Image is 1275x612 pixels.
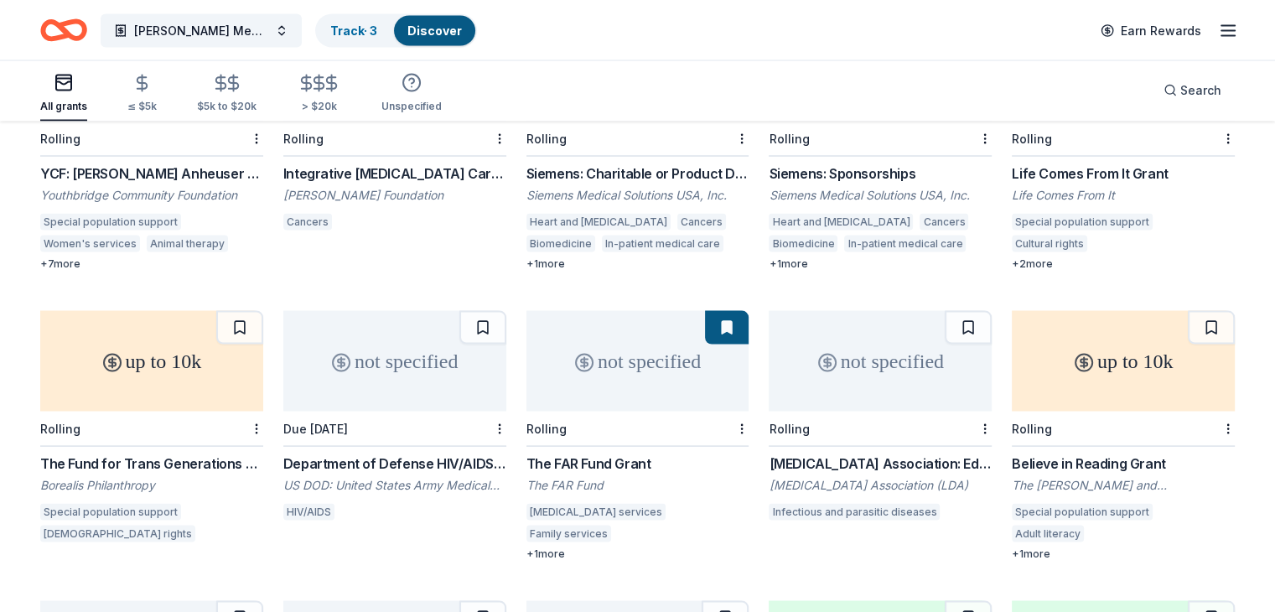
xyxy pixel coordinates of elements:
[769,213,913,230] div: Heart and [MEDICAL_DATA]
[1012,310,1235,560] a: up to 10kRollingBelieve in Reading GrantThe [PERSON_NAME] and [PERSON_NAME] Family FoundationSpec...
[40,213,181,230] div: Special population support
[127,66,157,121] button: ≤ $5k
[330,23,377,37] a: Track· 3
[769,257,992,270] div: + 1 more
[769,163,992,183] div: Siemens: Sponsorships
[526,503,666,520] div: [MEDICAL_DATA] services
[315,13,477,47] button: Track· 3Discover
[283,421,348,435] div: Due [DATE]
[769,421,809,435] div: Rolling
[1012,163,1235,183] div: Life Comes From It Grant
[197,66,257,121] button: $5k to $20k
[283,310,506,411] div: not specified
[1012,421,1052,435] div: Rolling
[40,99,87,112] div: All grants
[40,310,263,411] div: up to 10k
[769,235,837,252] div: Biomedicine
[40,257,263,270] div: + 7 more
[127,99,157,112] div: ≤ $5k
[526,20,749,270] a: not specifiedRollingSiemens: Charitable or Product DonationsSiemens Medical Solutions USA, Inc.He...
[40,421,80,435] div: Rolling
[769,310,992,525] a: not specifiedRolling[MEDICAL_DATA] Association: Educational Grants[MEDICAL_DATA] Association (LDA...
[381,99,442,112] div: Unspecified
[197,99,257,112] div: $5k to $20k
[40,525,195,542] div: [DEMOGRAPHIC_DATA] rights
[283,20,506,235] a: not specifiedRollingIntegrative [MEDICAL_DATA] Care Grants[PERSON_NAME] FoundationCancers
[40,235,140,252] div: Women's services
[40,453,263,473] div: The Fund for Trans Generations Rapid Response Fund
[1012,547,1235,560] div: + 1 more
[769,310,992,411] div: not specified
[283,163,506,183] div: Integrative [MEDICAL_DATA] Care Grants
[1180,80,1221,100] span: Search
[40,163,263,183] div: YCF: [PERSON_NAME] Anheuser Charitable Fund
[1012,503,1153,520] div: Special population support
[526,131,567,145] div: Rolling
[769,476,992,493] div: [MEDICAL_DATA] Association (LDA)
[40,131,80,145] div: Rolling
[526,525,611,542] div: Family services
[526,213,671,230] div: Heart and [MEDICAL_DATA]
[920,213,968,230] div: Cancers
[40,186,263,203] div: Youthbridge Community Foundation
[407,23,462,37] a: Discover
[40,20,263,270] a: not specifiedRollingYCF: [PERSON_NAME] Anheuser Charitable FundYouthbridge Community FoundationSp...
[1150,73,1235,106] button: Search
[1012,235,1087,252] div: Cultural rights
[283,476,506,493] div: US DOD: United States Army Medical Research Acquisition Activity (USAMRAA)
[769,503,940,520] div: Infectious and parasitic diseases
[297,99,341,112] div: > $20k
[844,235,966,252] div: In-patient medical care
[40,503,181,520] div: Special population support
[1012,131,1052,145] div: Rolling
[526,310,749,560] a: not specifiedRollingThe FAR Fund GrantThe FAR Fund[MEDICAL_DATA] servicesFamily services+1more
[147,235,228,252] div: Animal therapy
[602,235,723,252] div: In-patient medical care
[134,20,268,40] span: [PERSON_NAME] Memory Care
[1012,310,1235,411] div: up to 10k
[769,20,992,270] a: not specifiedRollingSiemens: SponsorshipsSiemens Medical Solutions USA, Inc.Heart and [MEDICAL_DA...
[40,65,87,121] button: All grants
[283,213,332,230] div: Cancers
[283,453,506,473] div: Department of Defense HIV/AIDS Prevention Program (343653)
[526,453,749,473] div: The FAR Fund Grant
[526,235,595,252] div: Biomedicine
[283,186,506,203] div: [PERSON_NAME] Foundation
[526,547,749,560] div: + 1 more
[526,257,749,270] div: + 1 more
[526,186,749,203] div: Siemens Medical Solutions USA, Inc.
[526,310,749,411] div: not specified
[769,453,992,473] div: [MEDICAL_DATA] Association: Educational Grants
[526,163,749,183] div: Siemens: Charitable or Product Donations
[40,10,87,49] a: Home
[677,213,726,230] div: Cancers
[1012,453,1235,473] div: Believe in Reading Grant
[1012,476,1235,493] div: The [PERSON_NAME] and [PERSON_NAME] Family Foundation
[283,503,334,520] div: HIV/AIDS
[1012,213,1153,230] div: Special population support
[283,131,324,145] div: Rolling
[101,13,302,47] button: [PERSON_NAME] Memory Care
[297,66,341,121] button: > $20k
[1091,15,1211,45] a: Earn Rewards
[381,65,442,121] button: Unspecified
[1012,257,1235,270] div: + 2 more
[1012,186,1235,203] div: Life Comes From It
[769,131,809,145] div: Rolling
[283,310,506,525] a: not specifiedDue [DATE]Department of Defense HIV/AIDS Prevention Program (343653)US DOD: United S...
[1012,525,1084,542] div: Adult literacy
[40,476,263,493] div: Borealis Philanthropy
[769,186,992,203] div: Siemens Medical Solutions USA, Inc.
[526,476,749,493] div: The FAR Fund
[1012,20,1235,270] a: not specifiedRollingLife Comes From It GrantLife Comes From ItSpecial population supportCultural ...
[40,310,263,547] a: up to 10kRollingThe Fund for Trans Generations Rapid Response FundBorealis PhilanthropySpecial po...
[526,421,567,435] div: Rolling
